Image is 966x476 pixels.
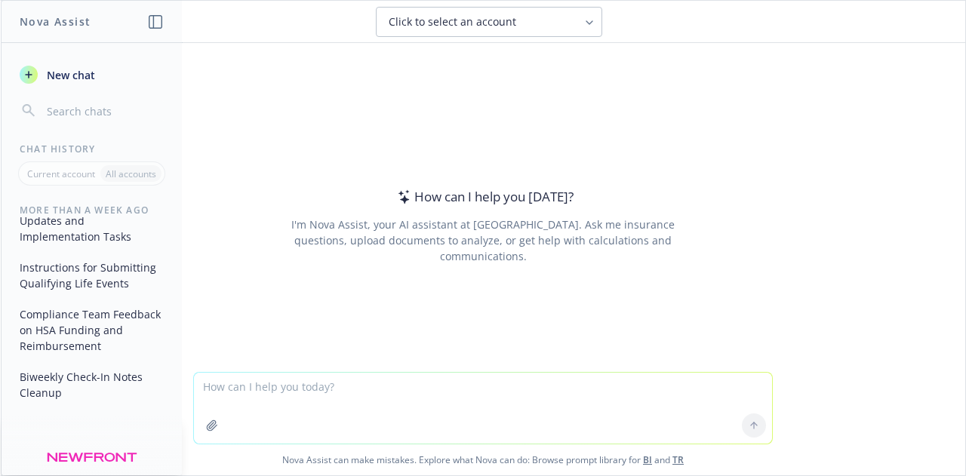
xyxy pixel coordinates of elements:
[393,187,574,207] div: How can I help you [DATE]?
[389,14,516,29] span: Click to select an account
[7,444,959,475] span: Nova Assist can make mistakes. Explore what Nova can do: Browse prompt library for and
[20,14,91,29] h1: Nova Assist
[14,364,170,405] button: Biweekly Check-In Notes Cleanup
[270,217,695,264] div: I'm Nova Assist, your AI assistant at [GEOGRAPHIC_DATA]. Ask me insurance questions, upload docum...
[2,143,182,155] div: Chat History
[14,61,170,88] button: New chat
[106,167,156,180] p: All accounts
[44,67,95,83] span: New chat
[14,302,170,358] button: Compliance Team Feedback on HSA Funding and Reimbursement
[44,100,164,121] input: Search chats
[672,453,684,466] a: TR
[2,204,182,217] div: More than a week ago
[27,167,95,180] p: Current account
[643,453,652,466] a: BI
[14,192,170,249] button: Summary of Worksite Plan Updates and Implementation Tasks
[14,255,170,296] button: Instructions for Submitting Qualifying Life Events
[376,7,602,37] button: Click to select an account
